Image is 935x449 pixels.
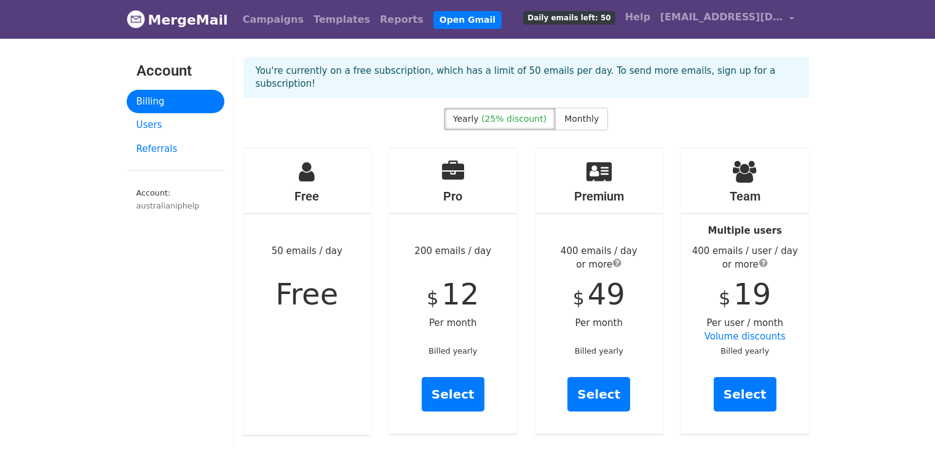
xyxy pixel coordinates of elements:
span: 12 [441,277,479,311]
img: MergeMail logo [127,10,145,28]
a: Reports [375,7,428,32]
span: Monthly [564,114,599,124]
a: Select [714,377,776,411]
div: Per month [535,148,663,434]
a: Referrals [127,137,224,161]
h4: Pro [389,189,517,204]
h4: Premium [535,189,663,204]
div: 200 emails / day Per month [389,148,517,434]
div: 400 emails / day or more [535,244,663,272]
span: Yearly [453,114,479,124]
h4: Team [681,189,809,204]
h3: Account [136,62,215,80]
small: Account: [136,188,215,212]
div: australianiphelp [136,200,215,212]
h4: Free [243,189,371,204]
a: Daily emails left: 50 [518,5,620,30]
span: Free [275,277,338,311]
a: Select [422,377,484,411]
a: Volume discounts [704,331,786,342]
strong: Multiple users [708,225,782,236]
a: Select [567,377,630,411]
a: Templates [309,7,375,32]
a: MergeMail [127,7,228,33]
span: (25% discount) [481,114,546,124]
span: 49 [588,277,625,311]
a: Campaigns [238,7,309,32]
span: $ [573,287,585,309]
span: 19 [733,277,771,311]
div: 400 emails / user / day or more [681,244,809,272]
a: Users [127,113,224,137]
a: Help [620,5,655,30]
div: 50 emails / day [243,148,371,435]
span: $ [427,287,438,309]
a: [EMAIL_ADDRESS][DOMAIN_NAME] [655,5,799,34]
span: [EMAIL_ADDRESS][DOMAIN_NAME] [660,10,783,25]
div: Per user / month [681,148,809,434]
span: Daily emails left: 50 [523,11,615,25]
small: Billed yearly [720,346,769,356]
span: $ [719,287,730,309]
a: Billing [127,90,224,114]
a: Open Gmail [433,11,502,29]
small: Billed yearly [575,346,623,356]
small: Billed yearly [428,346,477,356]
p: You're currently on a free subscription, which has a limit of 50 emails per day. To send more ema... [256,65,797,90]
